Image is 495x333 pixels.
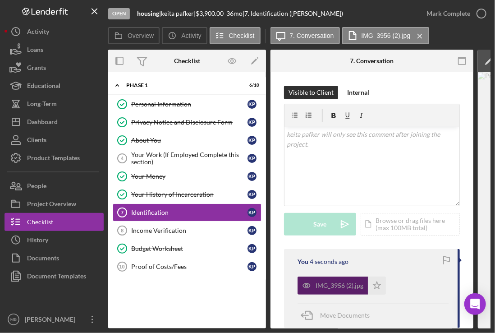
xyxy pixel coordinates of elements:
[161,10,196,17] div: keita pafker |
[247,226,257,235] div: k p
[417,5,490,23] button: Mark Complete
[5,113,104,131] button: Dashboard
[27,195,76,215] div: Project Overview
[284,213,356,236] button: Save
[131,227,247,234] div: Income Verification
[298,258,308,265] div: You
[113,131,261,149] a: About Youkp
[113,149,261,167] a: 4Your Work (If Employed Complete this section)kp
[131,151,247,166] div: Your Work (If Employed Complete this section)
[5,23,104,41] button: Activity
[5,131,104,149] button: Clients
[298,277,386,295] button: IMG_3956 (2).jpg
[113,258,261,276] a: 10Proof of Costs/Feeskp
[314,213,327,236] div: Save
[5,195,104,213] button: Project Overview
[5,231,104,249] button: History
[284,86,338,99] button: Visible to Client
[5,95,104,113] button: Long-Term
[131,263,247,270] div: Proof of Costs/Fees
[27,23,49,43] div: Activity
[137,10,161,17] div: |
[113,167,261,185] a: Your Moneykp
[113,113,261,131] a: Privacy Notice and Disclosure Formkp
[5,267,104,285] button: Document Templates
[27,249,59,269] div: Documents
[113,222,261,240] a: 8Income Verificationkp
[5,310,104,328] button: MB[PERSON_NAME]
[113,240,261,258] a: Budget Worksheetkp
[27,95,57,115] div: Long-Term
[290,32,334,39] label: 7. Conversation
[350,57,394,65] div: 7. Conversation
[119,264,124,269] tspan: 10
[174,57,200,65] div: Checklist
[23,310,81,331] div: [PERSON_NAME]
[298,304,379,327] button: Move Documents
[27,113,58,133] div: Dashboard
[113,185,261,203] a: Your History of Incarcerationkp
[247,100,257,109] div: k p
[247,118,257,127] div: k p
[316,282,363,289] div: IMG_3956 (2).jpg
[27,177,46,197] div: People
[5,149,104,167] button: Product Templates
[247,262,257,271] div: k p
[243,83,259,88] div: 6 / 10
[5,213,104,231] button: Checklist
[247,172,257,181] div: k p
[247,136,257,145] div: k p
[347,86,369,99] div: Internal
[5,59,104,77] button: Grants
[108,27,160,44] button: Overview
[131,137,247,144] div: About You
[181,32,201,39] label: Activity
[121,228,124,233] tspan: 8
[113,95,261,113] a: Personal Informationkp
[343,86,374,99] button: Internal
[121,156,124,161] tspan: 4
[27,41,43,61] div: Loans
[342,27,429,44] button: IMG_3956 (2).jpg
[131,119,247,126] div: Privacy Notice and Disclosure Form
[131,173,247,180] div: Your Money
[210,27,261,44] button: Checklist
[27,231,48,251] div: History
[320,311,370,319] span: Move Documents
[5,41,104,59] button: Loans
[247,190,257,199] div: k p
[27,149,80,169] div: Product Templates
[108,8,130,19] div: Open
[426,5,470,23] div: Mark Complete
[229,32,255,39] label: Checklist
[310,258,348,265] time: 2025-08-21 18:59
[247,208,257,217] div: k p
[128,32,154,39] label: Overview
[464,293,486,315] div: Open Intercom Messenger
[5,177,104,195] button: People
[131,209,247,216] div: Identification
[5,249,104,267] button: Documents
[121,210,124,215] tspan: 7
[226,10,243,17] div: 36 mo
[27,59,46,79] div: Grants
[27,77,60,97] div: Educational
[131,101,247,108] div: Personal Information
[5,77,104,95] button: Educational
[27,213,53,233] div: Checklist
[162,27,207,44] button: Activity
[126,83,237,88] div: Phase 1
[137,9,159,17] b: housing
[247,154,257,163] div: k p
[10,317,17,322] text: MB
